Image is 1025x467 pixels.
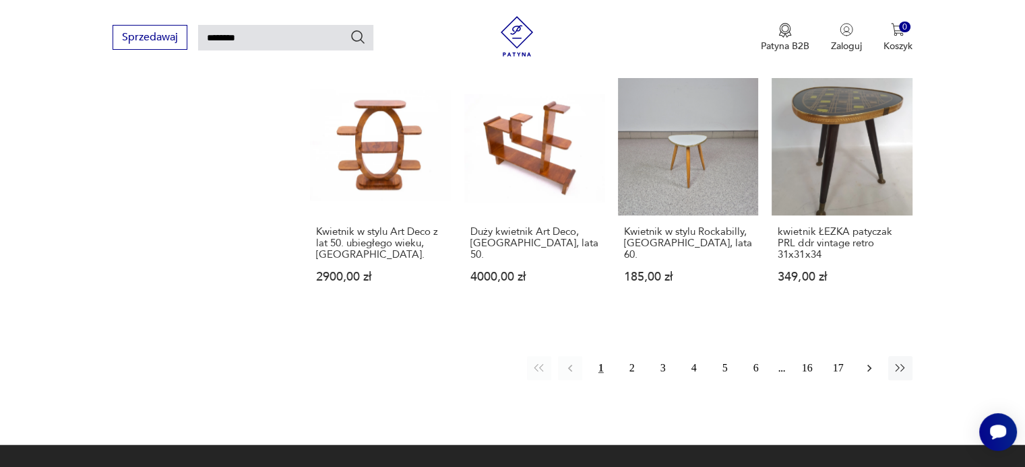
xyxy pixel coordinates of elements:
h3: Kwietnik w stylu Rockabilly, [GEOGRAPHIC_DATA], lata 60. [624,226,752,260]
img: Ikonka użytkownika [840,23,853,36]
button: Sprzedawaj [113,25,187,50]
button: 0Koszyk [883,23,912,52]
h3: Kwietnik w stylu Art Deco z lat 50. ubiegłego wieku, [GEOGRAPHIC_DATA]. [316,226,444,260]
p: 4000,00 zł [470,271,598,283]
button: 5 [713,356,737,380]
iframe: Smartsupp widget button [979,413,1017,451]
img: Patyna - sklep z meblami i dekoracjami vintage [497,16,537,57]
button: 1 [589,356,613,380]
p: Zaloguj [831,40,862,52]
button: Patyna B2B [761,23,809,52]
a: Ikona medaluPatyna B2B [761,23,809,52]
a: Kwietnik w stylu Rockabilly, Niemcy, lata 60.Kwietnik w stylu Rockabilly, [GEOGRAPHIC_DATA], lata... [618,75,758,309]
img: Ikona koszyka [891,23,904,36]
button: 6 [744,356,768,380]
a: Kwietnik w stylu Art Deco z lat 50. ubiegłego wieku, Polska.Kwietnik w stylu Art Deco z lat 50. u... [310,75,450,309]
button: 2 [620,356,644,380]
p: 2900,00 zł [316,271,444,283]
p: Koszyk [883,40,912,52]
a: Sprzedawaj [113,34,187,43]
h3: kwietnik ŁEZKA patyczak PRL ddr vintage retro 31x31x34 [778,226,906,260]
button: 17 [826,356,850,380]
img: Ikona medalu [778,23,792,38]
p: 185,00 zł [624,271,752,283]
p: Patyna B2B [761,40,809,52]
button: 3 [651,356,675,380]
button: 4 [682,356,706,380]
button: 16 [795,356,819,380]
p: 349,00 zł [778,271,906,283]
a: kwietnik ŁEZKA patyczak PRL ddr vintage retro 31x31x34kwietnik ŁEZKA patyczak PRL ddr vintage ret... [772,75,912,309]
h3: Duży kwietnik Art Deco, [GEOGRAPHIC_DATA], lata 50. [470,226,598,260]
button: Szukaj [350,29,366,45]
div: 0 [899,22,910,33]
button: Zaloguj [831,23,862,52]
a: Duży kwietnik Art Deco, Polska, lata 50.Duży kwietnik Art Deco, [GEOGRAPHIC_DATA], lata 50.4000,0... [464,75,604,309]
